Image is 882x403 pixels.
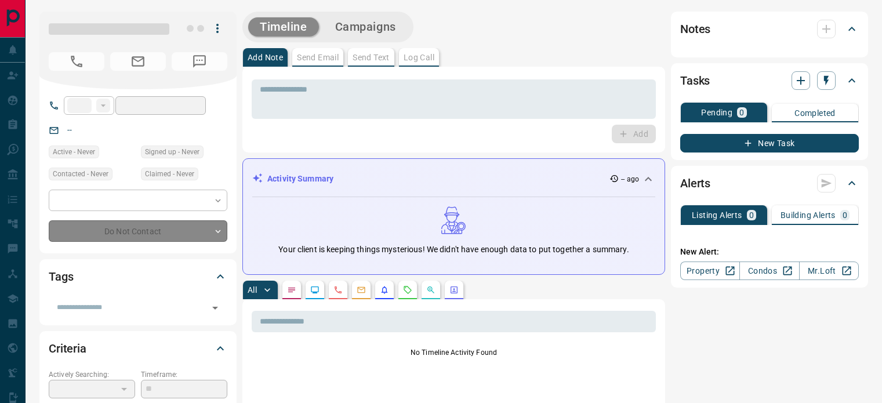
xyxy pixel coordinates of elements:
[53,146,95,158] span: Active - Never
[449,285,459,295] svg: Agent Actions
[324,17,408,37] button: Campaigns
[781,211,836,219] p: Building Alerts
[49,267,73,286] h2: Tags
[739,262,799,280] a: Condos
[680,169,859,197] div: Alerts
[252,168,655,190] div: Activity Summary-- ago
[426,285,435,295] svg: Opportunities
[380,285,389,295] svg: Listing Alerts
[333,285,343,295] svg: Calls
[252,347,656,358] p: No Timeline Activity Found
[680,20,710,38] h2: Notes
[310,285,320,295] svg: Lead Browsing Activity
[749,211,754,219] p: 0
[49,335,227,362] div: Criteria
[357,285,366,295] svg: Emails
[692,211,742,219] p: Listing Alerts
[49,220,227,242] div: Do Not Contact
[110,52,166,71] span: No Email
[248,53,283,61] p: Add Note
[843,211,847,219] p: 0
[739,108,744,117] p: 0
[49,369,135,380] p: Actively Searching:
[248,17,319,37] button: Timeline
[141,369,227,380] p: Timeframe:
[172,52,227,71] span: No Number
[287,285,296,295] svg: Notes
[680,71,710,90] h2: Tasks
[53,168,108,180] span: Contacted - Never
[49,52,104,71] span: No Number
[403,285,412,295] svg: Requests
[794,109,836,117] p: Completed
[680,174,710,193] h2: Alerts
[49,339,86,358] h2: Criteria
[67,125,72,135] a: --
[49,263,227,291] div: Tags
[278,244,629,256] p: Your client is keeping things mysterious! We didn't have enough data to put together a summary.
[621,174,639,184] p: -- ago
[248,286,257,294] p: All
[207,300,223,316] button: Open
[145,168,194,180] span: Claimed - Never
[680,262,740,280] a: Property
[680,134,859,153] button: New Task
[680,15,859,43] div: Notes
[680,67,859,95] div: Tasks
[701,108,732,117] p: Pending
[267,173,333,185] p: Activity Summary
[680,246,859,258] p: New Alert:
[145,146,199,158] span: Signed up - Never
[799,262,859,280] a: Mr.Loft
